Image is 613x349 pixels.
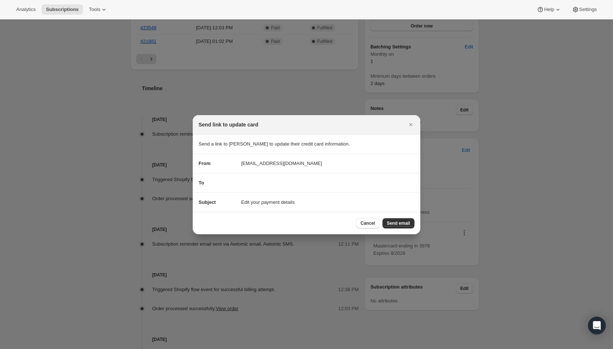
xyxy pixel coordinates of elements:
[199,121,258,128] h2: Send link to update card
[241,199,295,206] span: Edit your payment details
[41,4,83,15] button: Subscriptions
[89,7,100,12] span: Tools
[199,140,414,148] p: Send a link to [PERSON_NAME] to update their credit card information.
[406,120,416,130] button: Close
[567,4,601,15] button: Settings
[579,7,597,12] span: Settings
[382,218,414,228] button: Send email
[544,7,554,12] span: Help
[199,199,216,205] span: Subject
[241,160,322,167] span: [EMAIL_ADDRESS][DOMAIN_NAME]
[199,180,204,185] span: To
[199,161,211,166] span: From
[356,218,379,228] button: Cancel
[588,317,606,334] div: Open Intercom Messenger
[360,220,375,226] span: Cancel
[84,4,112,15] button: Tools
[46,7,79,12] span: Subscriptions
[12,4,40,15] button: Analytics
[387,220,410,226] span: Send email
[16,7,36,12] span: Analytics
[532,4,566,15] button: Help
